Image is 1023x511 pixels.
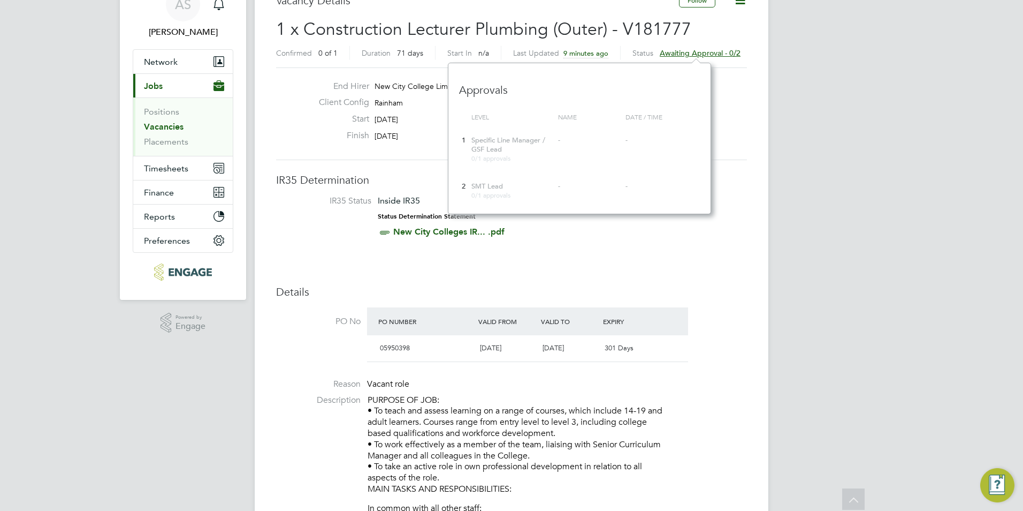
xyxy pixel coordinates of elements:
span: Vacant role [367,379,409,389]
button: Reports [133,205,233,228]
div: 1 [459,131,469,151]
span: 71 days [397,48,423,58]
span: 0/1 approvals [471,154,510,162]
span: 0 of 1 [318,48,338,58]
div: Expiry [600,312,663,331]
div: Name [555,108,623,127]
span: [DATE] [543,343,564,352]
label: Start [310,114,369,125]
span: Engage [175,322,205,331]
span: [DATE] [480,343,501,352]
span: 1 x Construction Lecturer Plumbing (Outer) - V181777 [276,19,691,40]
label: PO No [276,316,361,327]
div: Valid From [476,312,538,331]
span: 0/1 approvals [471,191,510,199]
a: New City Colleges IR... .pdf [393,227,505,237]
label: Confirmed [276,48,312,58]
span: Network [144,57,178,67]
span: Inside IR35 [378,196,420,206]
span: Powered by [175,313,205,322]
a: Vacancies [144,122,184,132]
button: Finance [133,181,233,204]
label: Reason [276,379,361,390]
a: Placements [144,137,188,147]
label: Description [276,395,361,406]
button: Preferences [133,229,233,252]
span: 05950398 [380,343,410,352]
div: Date / time [623,108,700,127]
div: PO Number [376,312,476,331]
button: Engage Resource Center [980,468,1014,502]
div: - [558,136,620,145]
label: Status [632,48,653,58]
a: Powered byEngage [161,313,206,333]
span: [DATE] [375,131,398,141]
span: [DATE] [375,115,398,124]
label: Last Updated [513,48,559,58]
span: New City College Limited [375,81,461,91]
span: 9 minutes ago [563,49,608,58]
span: Timesheets [144,163,188,174]
label: IR35 Status [287,196,371,207]
label: Finish [310,130,369,141]
label: End Hirer [310,81,369,92]
span: Rainham [375,98,403,108]
h3: Approvals [459,72,700,97]
label: Start In [447,48,472,58]
span: 301 Days [605,343,633,352]
button: Timesheets [133,156,233,180]
span: Finance [144,187,174,198]
div: - [625,136,697,145]
strong: Status Determination Statement [378,213,476,220]
p: PURPOSE OF JOB: • To teach and assess learning on a range of courses, which include 14-19 and adu... [368,395,747,495]
a: Go to home page [133,264,233,281]
a: Positions [144,107,179,117]
span: Awaiting approval - 0/2 [660,48,740,58]
label: Duration [362,48,391,58]
span: Reports [144,212,175,222]
span: SMT Lead [471,182,503,191]
div: Jobs [133,97,233,156]
button: Network [133,50,233,73]
span: Preferences [144,236,190,246]
div: 2 [459,177,469,197]
button: Jobs [133,74,233,97]
span: Jobs [144,81,163,91]
div: - [625,182,697,191]
div: Level [469,108,555,127]
span: Avais Sabir [133,26,233,39]
h3: IR35 Determination [276,173,747,187]
span: Specific Line Manager / GSF Lead [471,136,545,154]
label: Client Config [310,97,369,108]
div: - [558,182,620,191]
img: carbonrecruitment-logo-retina.png [154,264,211,281]
div: Valid To [538,312,601,331]
span: n/a [478,48,489,58]
h3: Details [276,285,747,299]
